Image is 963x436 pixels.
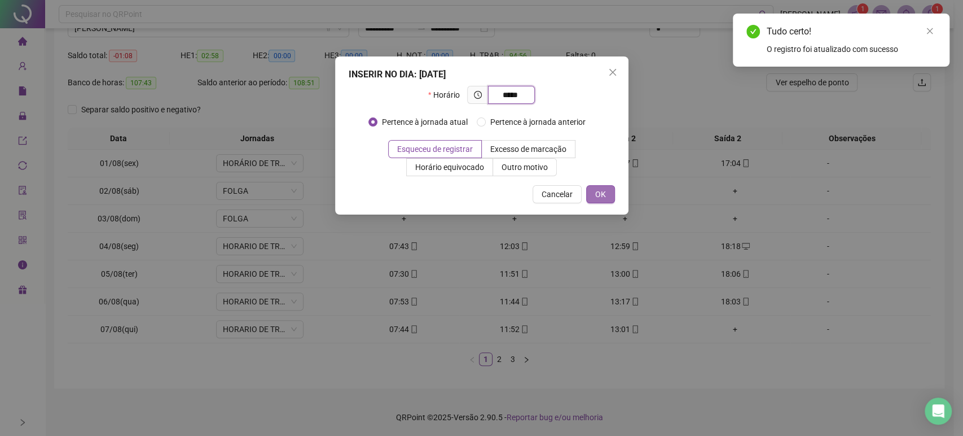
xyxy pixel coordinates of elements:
button: Close [604,63,622,81]
label: Horário [428,86,467,104]
span: Horário equivocado [415,163,484,172]
span: OK [595,188,606,200]
div: O registro foi atualizado com sucesso [767,43,936,55]
span: clock-circle [474,91,482,99]
span: Pertence à jornada atual [377,116,472,128]
a: Close [924,25,936,37]
span: Excesso de marcação [490,145,566,154]
button: OK [586,185,615,203]
span: Esqueceu de registrar [397,145,473,154]
span: Cancelar [542,188,573,200]
div: INSERIR NO DIA : [DATE] [349,68,615,81]
span: close [608,68,617,77]
span: Outro motivo [502,163,548,172]
button: Cancelar [533,185,582,203]
span: check-circle [746,25,760,38]
div: Open Intercom Messenger [925,398,952,425]
span: close [926,27,934,35]
div: Tudo certo! [767,25,936,38]
span: Pertence à jornada anterior [486,116,590,128]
